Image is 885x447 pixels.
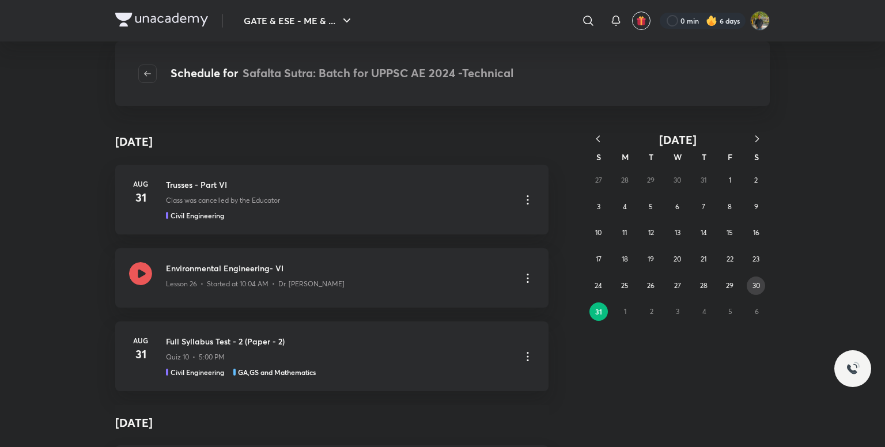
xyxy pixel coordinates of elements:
[642,250,660,268] button: August 19, 2025
[621,281,629,290] abbr: August 25, 2025
[115,321,549,391] a: Aug31Full Syllabus Test - 2 (Paper - 2)Quiz 10 • 5:00 PMCivil EngineeringGA,GS and Mathematics
[721,223,739,242] button: August 15, 2025
[166,262,512,274] h3: Environmental Engineering- VI
[129,346,152,363] h4: 31
[595,228,602,237] abbr: August 10, 2025
[747,276,765,295] button: August 30, 2025
[701,255,706,263] abbr: August 21, 2025
[675,228,680,237] abbr: August 13, 2025
[596,255,602,263] abbr: August 17, 2025
[595,281,602,290] abbr: August 24, 2025
[706,15,717,26] img: streak
[166,352,225,362] p: Quiz 10 • 5:00 PM
[238,367,316,377] h5: GA,GS and Mathematics
[721,198,739,216] button: August 8, 2025
[589,223,608,242] button: August 10, 2025
[668,223,687,242] button: August 13, 2025
[728,202,732,211] abbr: August 8, 2025
[589,302,608,321] button: August 31, 2025
[166,179,512,191] h3: Trusses - Part VI
[846,362,860,376] img: ttu
[632,12,650,30] button: avatar
[648,255,654,263] abbr: August 19, 2025
[674,255,681,263] abbr: August 20, 2025
[694,276,713,295] button: August 28, 2025
[694,250,713,268] button: August 21, 2025
[702,151,706,162] abbr: Thursday
[589,198,608,216] button: August 3, 2025
[649,202,653,211] abbr: August 5, 2025
[636,16,646,26] img: avatar
[615,250,634,268] button: August 18, 2025
[622,228,627,237] abbr: August 11, 2025
[659,132,697,147] span: [DATE]
[642,276,660,295] button: August 26, 2025
[115,248,549,308] a: Environmental Engineering- VILesson 26 • Started at 10:04 AM • Dr. [PERSON_NAME]
[747,198,765,216] button: August 9, 2025
[747,250,765,268] button: August 23, 2025
[642,223,660,242] button: August 12, 2025
[115,165,549,234] a: Aug31Trusses - Part VIClass was cancelled by the EducatorCivil Engineering
[171,367,224,377] h5: Civil Engineering
[674,151,682,162] abbr: Wednesday
[115,13,208,26] img: Company Logo
[721,171,739,190] button: August 1, 2025
[694,223,713,242] button: August 14, 2025
[171,210,224,221] h5: Civil Engineering
[668,276,687,295] button: August 27, 2025
[243,65,513,81] span: Safalta Sutra: Batch for UPPSC AE 2024 -Technical
[728,151,732,162] abbr: Friday
[237,9,361,32] button: GATE & ESE - ME & ...
[726,281,733,290] abbr: August 29, 2025
[623,202,627,211] abbr: August 4, 2025
[729,176,731,184] abbr: August 1, 2025
[171,65,513,83] h4: Schedule for
[622,151,629,162] abbr: Monday
[753,228,759,237] abbr: August 16, 2025
[611,132,744,147] button: [DATE]
[701,228,707,237] abbr: August 14, 2025
[752,255,759,263] abbr: August 23, 2025
[754,202,758,211] abbr: August 9, 2025
[647,281,655,290] abbr: August 26, 2025
[668,198,687,216] button: August 6, 2025
[129,335,152,346] h6: Aug
[166,279,345,289] p: Lesson 26 • Started at 10:04 AM • Dr. [PERSON_NAME]
[747,171,765,190] button: August 2, 2025
[115,133,153,150] h4: [DATE]
[642,198,660,216] button: August 5, 2025
[589,250,608,268] button: August 17, 2025
[721,276,739,295] button: August 29, 2025
[166,195,280,206] p: Class was cancelled by the Educator
[754,176,758,184] abbr: August 2, 2025
[166,335,512,347] h3: Full Syllabus Test - 2 (Paper - 2)
[750,11,770,31] img: shubham rawat
[668,250,687,268] button: August 20, 2025
[615,198,634,216] button: August 4, 2025
[115,13,208,29] a: Company Logo
[615,223,634,242] button: August 11, 2025
[694,198,713,216] button: August 7, 2025
[615,276,634,295] button: August 25, 2025
[596,151,601,162] abbr: Sunday
[721,250,739,268] button: August 22, 2025
[648,228,654,237] abbr: August 12, 2025
[115,405,549,441] h4: [DATE]
[702,202,705,211] abbr: August 7, 2025
[675,202,679,211] abbr: August 6, 2025
[700,281,708,290] abbr: August 28, 2025
[129,189,152,206] h4: 31
[597,202,600,211] abbr: August 3, 2025
[622,255,628,263] abbr: August 18, 2025
[727,228,733,237] abbr: August 15, 2025
[754,151,759,162] abbr: Saturday
[747,223,765,242] button: August 16, 2025
[674,281,681,290] abbr: August 27, 2025
[752,281,760,290] abbr: August 30, 2025
[727,255,733,263] abbr: August 22, 2025
[589,276,608,295] button: August 24, 2025
[595,307,602,316] abbr: August 31, 2025
[649,151,653,162] abbr: Tuesday
[129,179,152,189] h6: Aug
